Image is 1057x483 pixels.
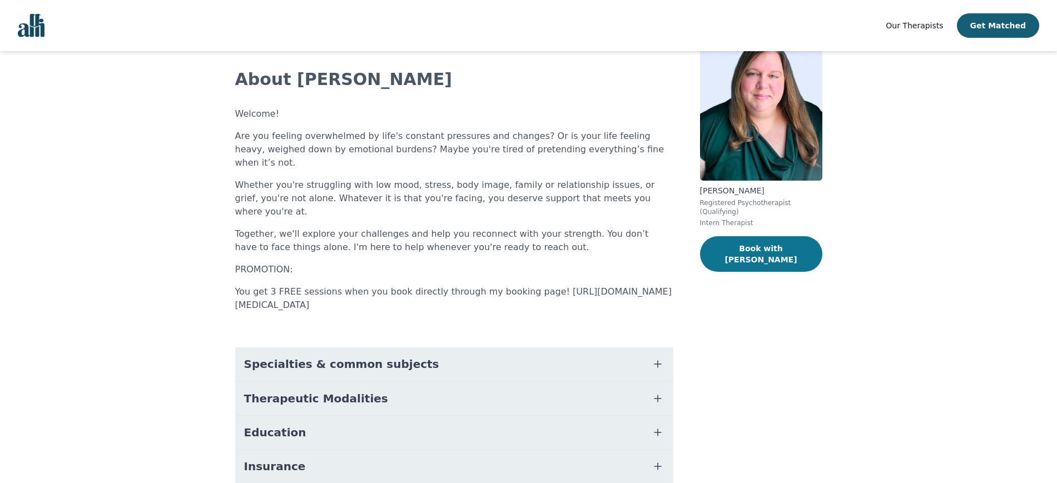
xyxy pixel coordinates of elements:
span: Education [244,425,306,440]
p: Intern Therapist [700,218,822,227]
p: You get 3 FREE sessions when you book directly through my booking page! [URL][DOMAIN_NAME][MEDICA... [235,285,673,312]
button: Book with [PERSON_NAME] [700,236,822,272]
span: Therapeutic Modalities [244,391,388,406]
p: PROMOTION: [235,263,673,276]
p: Are you feeling overwhelmed by life's constant pressures and changes? Or is your life feeling hea... [235,130,673,170]
img: Angela_Grieve [700,21,822,181]
p: Together, we'll explore your challenges and help you reconnect with your strength. You don’t have... [235,227,673,254]
a: Our Therapists [886,19,943,32]
button: Therapeutic Modalities [235,382,673,415]
h2: About [PERSON_NAME] [235,69,673,89]
button: Specialties & common subjects [235,347,673,381]
p: Whether you're struggling with low mood, stress, body image, family or relationship issues, or gr... [235,178,673,218]
span: Our Therapists [886,21,943,30]
p: [PERSON_NAME] [700,185,822,196]
span: Specialties & common subjects [244,356,439,372]
p: Registered Psychotherapist (Qualifying) [700,198,822,216]
p: Welcome! [235,107,673,121]
button: Education [235,416,673,449]
button: Get Matched [957,13,1039,38]
button: Insurance [235,450,673,483]
img: alli logo [18,14,44,37]
span: Insurance [244,459,306,474]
